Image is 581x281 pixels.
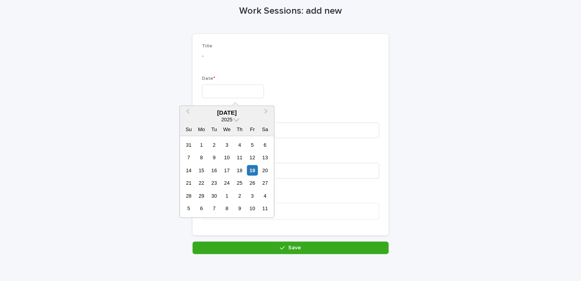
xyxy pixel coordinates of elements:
div: Choose Wednesday, September 10th, 2025 [222,152,232,163]
div: Choose Wednesday, October 8th, 2025 [222,203,232,214]
button: Next Month [261,107,273,119]
div: Tu [209,124,220,135]
div: Choose Thursday, September 11th, 2025 [234,152,245,163]
div: Choose Friday, October 3rd, 2025 [247,191,258,201]
button: Save [192,241,389,254]
div: Choose Friday, September 5th, 2025 [247,140,258,150]
span: Date [202,76,215,81]
div: Choose Sunday, September 28th, 2025 [183,191,194,201]
p: - [202,52,379,60]
div: Choose Sunday, August 31st, 2025 [183,140,194,150]
button: Previous Month [181,107,193,119]
div: Choose Monday, September 15th, 2025 [196,165,207,176]
h1: Work Sessions: add new [192,5,389,17]
div: Choose Monday, September 8th, 2025 [196,152,207,163]
div: Choose Thursday, September 4th, 2025 [234,140,245,150]
div: Choose Sunday, September 14th, 2025 [183,165,194,176]
div: Choose Wednesday, October 1st, 2025 [222,191,232,201]
div: Choose Wednesday, September 24th, 2025 [222,178,232,188]
div: Choose Thursday, September 25th, 2025 [234,178,245,188]
div: Choose Friday, October 10th, 2025 [247,203,258,214]
div: Choose Thursday, September 18th, 2025 [234,165,245,176]
div: Choose Wednesday, September 3rd, 2025 [222,140,232,150]
div: Choose Thursday, October 2nd, 2025 [234,191,245,201]
div: Mo [196,124,207,135]
div: Choose Tuesday, September 16th, 2025 [209,165,220,176]
div: Choose Tuesday, September 2nd, 2025 [209,140,220,150]
div: Choose Saturday, September 20th, 2025 [260,165,270,176]
div: Choose Friday, September 19th, 2025 [247,165,258,176]
div: Th [234,124,245,135]
div: We [222,124,232,135]
div: Fr [247,124,258,135]
div: Choose Tuesday, September 9th, 2025 [209,152,220,163]
div: Choose Monday, September 1st, 2025 [196,140,207,150]
div: [DATE] [180,109,274,116]
div: Choose Friday, September 26th, 2025 [247,178,258,188]
div: Su [183,124,194,135]
div: Choose Saturday, October 4th, 2025 [260,191,270,201]
span: Save [288,245,301,250]
div: Choose Tuesday, September 30th, 2025 [209,191,220,201]
div: Choose Monday, October 6th, 2025 [196,203,207,214]
div: Choose Tuesday, September 23rd, 2025 [209,178,220,188]
div: Choose Saturday, September 6th, 2025 [260,140,270,150]
div: Choose Sunday, September 21st, 2025 [183,178,194,188]
div: Choose Friday, September 12th, 2025 [247,152,258,163]
div: Choose Sunday, October 5th, 2025 [183,203,194,214]
div: Choose Wednesday, September 17th, 2025 [222,165,232,176]
div: Sa [260,124,270,135]
span: 2025 [221,117,232,122]
div: Choose Monday, September 22nd, 2025 [196,178,207,188]
div: Choose Monday, September 29th, 2025 [196,191,207,201]
div: Choose Thursday, October 9th, 2025 [234,203,245,214]
div: Choose Sunday, September 7th, 2025 [183,152,194,163]
div: month 2025-09 [182,139,271,215]
div: Choose Tuesday, October 7th, 2025 [209,203,220,214]
div: Choose Saturday, September 13th, 2025 [260,152,270,163]
div: Choose Saturday, September 27th, 2025 [260,178,270,188]
div: Choose Saturday, October 11th, 2025 [260,203,270,214]
span: Title [202,44,212,49]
